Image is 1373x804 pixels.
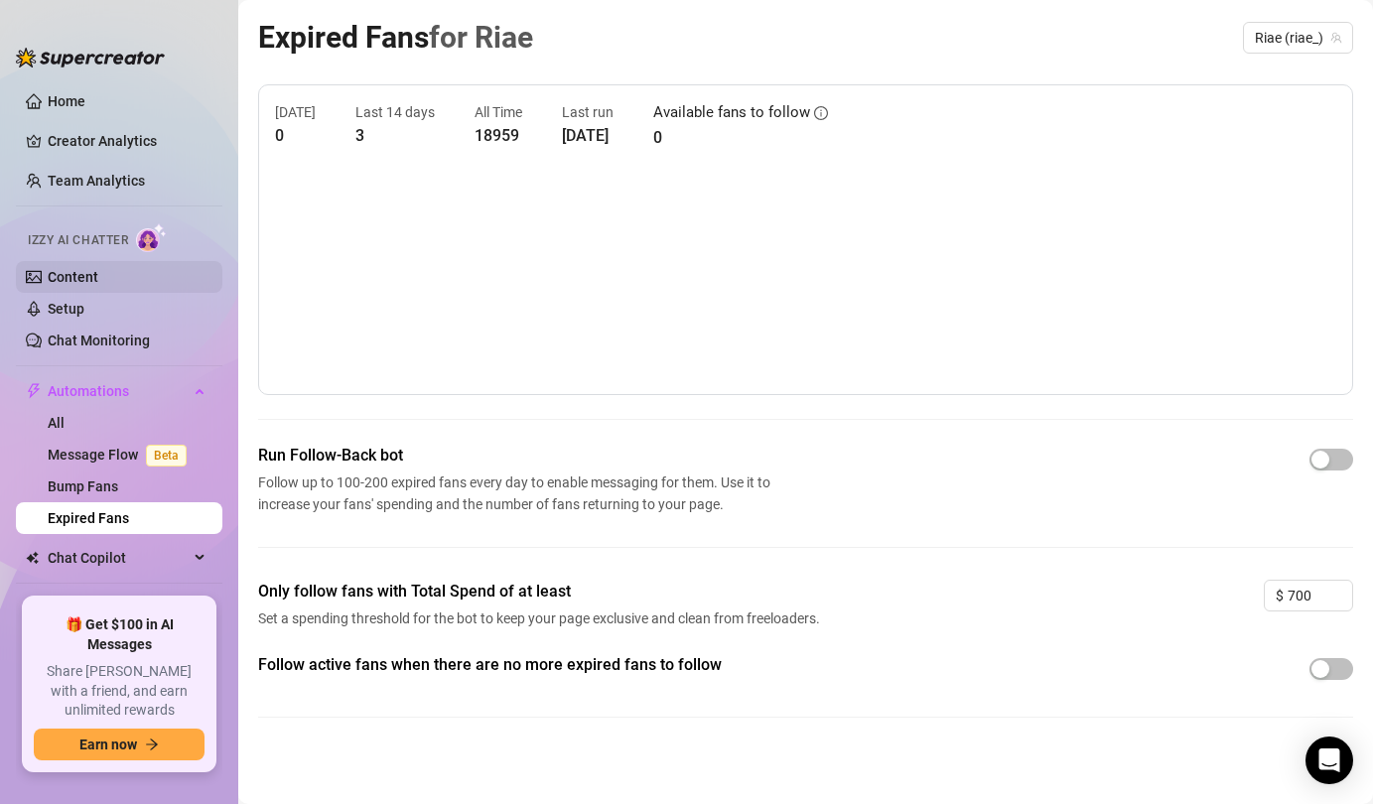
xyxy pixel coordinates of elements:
[429,20,533,55] span: for Riae
[48,542,189,574] span: Chat Copilot
[48,301,84,317] a: Setup
[1305,737,1353,784] div: Open Intercom Messenger
[258,607,826,629] span: Set a spending threshold for the bot to keep your page exclusive and clean from freeloaders.
[34,615,205,654] span: 🎁 Get $100 in AI Messages
[814,106,828,120] span: info-circle
[146,445,187,467] span: Beta
[48,173,145,189] a: Team Analytics
[136,223,167,252] img: AI Chatter
[653,101,810,125] article: Available fans to follow
[48,269,98,285] a: Content
[28,231,128,250] span: Izzy AI Chatter
[48,415,65,431] a: All
[48,447,195,463] a: Message FlowBeta
[275,123,316,148] article: 0
[1255,23,1341,53] span: Riae (riae_)
[258,471,778,515] span: Follow up to 100-200 expired fans every day to enable messaging for them. Use it to increase your...
[1330,32,1342,44] span: team
[48,478,118,494] a: Bump Fans
[562,101,614,123] article: Last run
[26,383,42,399] span: thunderbolt
[34,729,205,760] button: Earn nowarrow-right
[355,123,435,148] article: 3
[258,653,826,677] span: Follow active fans when there are no more expired fans to follow
[48,375,189,407] span: Automations
[258,444,778,468] span: Run Follow-Back bot
[48,93,85,109] a: Home
[355,101,435,123] article: Last 14 days
[653,125,828,150] article: 0
[34,662,205,721] span: Share [PERSON_NAME] with a friend, and earn unlimited rewards
[275,101,316,123] article: [DATE]
[1288,581,1352,610] input: 0.00
[48,125,206,157] a: Creator Analytics
[145,737,159,751] span: arrow-right
[475,101,522,123] article: All Time
[79,737,137,752] span: Earn now
[475,123,522,148] article: 18959
[258,14,533,61] article: Expired Fans
[16,48,165,67] img: logo-BBDzfeDw.svg
[48,510,129,526] a: Expired Fans
[48,333,150,348] a: Chat Monitoring
[562,123,614,148] article: [DATE]
[26,551,39,565] img: Chat Copilot
[258,580,826,603] span: Only follow fans with Total Spend of at least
